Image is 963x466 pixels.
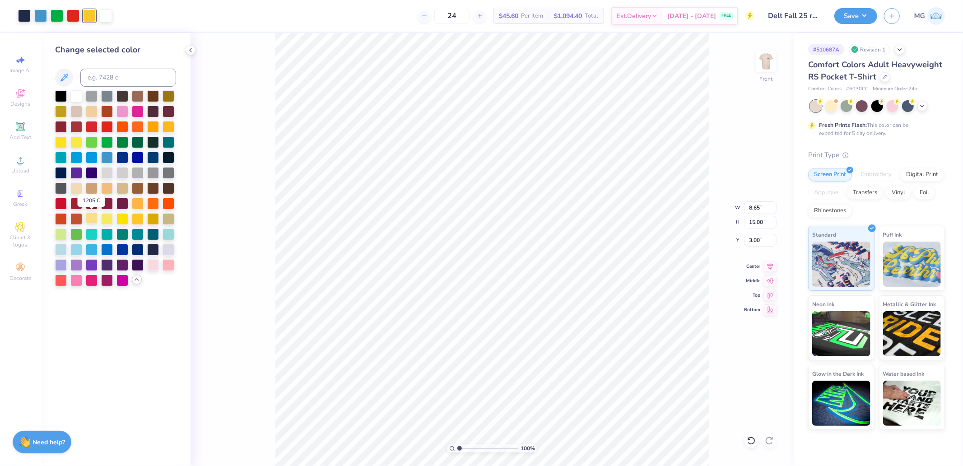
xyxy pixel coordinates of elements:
div: Print Type [808,150,945,160]
img: Front [757,52,775,70]
img: Water based Ink [883,381,941,426]
div: Vinyl [886,186,911,200]
span: Standard [812,230,836,239]
div: Transfers [847,186,883,200]
span: Center [744,263,760,270]
div: Screen Print [808,168,852,182]
input: e.g. 7428 c [80,69,176,87]
span: Add Text [9,134,31,141]
div: This color can be expedited for 5 day delivery. [819,121,930,137]
div: Front [760,75,773,83]
span: Decorate [9,275,31,282]
span: 100 % [521,444,535,452]
span: # 6030CC [846,85,868,93]
div: 1205 C [78,194,105,207]
span: Designs [10,100,30,107]
span: Minimum Order: 24 + [873,85,918,93]
span: Glow in the Dark Ink [812,369,864,378]
span: [DATE] - [DATE] [667,11,716,21]
span: Total [585,11,598,21]
span: MG [914,11,925,21]
span: Metallic & Glitter Ink [883,299,936,309]
span: Bottom [744,307,760,313]
a: MG [914,7,945,25]
span: Water based Ink [883,369,925,378]
span: Middle [744,278,760,284]
div: Foil [914,186,935,200]
div: Applique [808,186,844,200]
img: Standard [812,242,870,287]
span: Est. Delivery [617,11,651,21]
span: $45.60 [499,11,518,21]
img: Michael Galon [927,7,945,25]
img: Glow in the Dark Ink [812,381,870,426]
span: Comfort Colors Adult Heavyweight RS Pocket T-Shirt [808,59,942,82]
div: Revision 1 [849,44,890,55]
div: # 510687A [808,44,844,55]
span: Clipart & logos [5,234,36,248]
strong: Need help? [33,438,65,447]
div: Rhinestones [808,204,852,218]
span: Neon Ink [812,299,834,309]
div: Embroidery [855,168,898,182]
span: Per Item [521,11,543,21]
div: Change selected color [55,44,176,56]
input: – – [434,8,470,24]
span: Top [744,292,760,298]
img: Metallic & Glitter Ink [883,311,941,356]
strong: Fresh Prints Flash: [819,121,867,129]
button: Save [834,8,877,24]
span: Greek [14,200,28,208]
input: Untitled Design [761,7,828,25]
img: Puff Ink [883,242,941,287]
span: $1,094.40 [554,11,582,21]
div: Digital Print [900,168,944,182]
span: FREE [721,13,731,19]
span: Image AI [10,67,31,74]
span: Comfort Colors [808,85,842,93]
span: Upload [11,167,29,174]
img: Neon Ink [812,311,870,356]
span: Puff Ink [883,230,902,239]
